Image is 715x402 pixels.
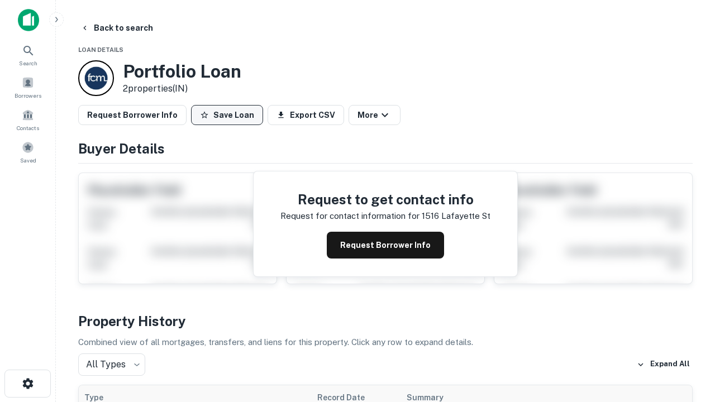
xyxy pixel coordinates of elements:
p: 2 properties (IN) [123,82,241,95]
img: capitalize-icon.png [18,9,39,31]
div: All Types [78,353,145,376]
button: Back to search [76,18,158,38]
a: Contacts [3,104,53,135]
p: Request for contact information for [280,209,420,223]
a: Saved [3,137,53,167]
button: More [349,105,401,125]
p: Combined view of all mortgages, transfers, and liens for this property. Click any row to expand d... [78,336,693,349]
a: Search [3,40,53,70]
span: Saved [20,156,36,165]
button: Save Loan [191,105,263,125]
a: Borrowers [3,72,53,102]
h4: Buyer Details [78,138,693,159]
span: Contacts [17,123,39,132]
span: Borrowers [15,91,41,100]
span: Search [19,59,37,68]
span: Loan Details [78,46,123,53]
p: 1516 lafayette st [422,209,490,223]
button: Expand All [634,356,693,373]
h3: Portfolio Loan [123,61,241,82]
iframe: Chat Widget [659,313,715,366]
button: Request Borrower Info [78,105,187,125]
h4: Request to get contact info [280,189,490,209]
button: Request Borrower Info [327,232,444,259]
h4: Property History [78,311,693,331]
button: Export CSV [268,105,344,125]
